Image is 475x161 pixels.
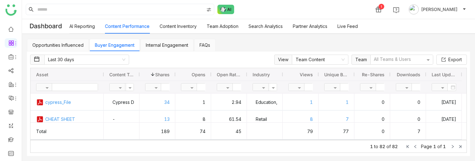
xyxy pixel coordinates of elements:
[206,7,211,12] img: search-type.svg
[432,94,456,110] gtmb-cell-renderer: [DATE]
[300,72,313,77] span: Views
[253,72,270,77] span: Industry
[146,42,188,48] a: Internal Engagement
[48,55,125,64] nz-select-item: Last 30 days
[288,123,313,140] div: 79
[432,111,456,127] gtmb-cell-renderer: [DATE]
[296,55,345,64] nz-select-item: Team Content
[396,123,420,140] div: 7
[22,19,69,34] div: Dashboard
[45,111,98,127] a: CHEAT SHEET
[324,72,349,77] span: Unique Buyer Views
[396,111,420,127] div: 0
[105,24,150,29] a: Content Performance
[436,55,467,65] button: Export
[370,144,373,149] span: 1
[145,123,170,140] div: 189
[393,7,399,13] img: help.svg
[360,94,385,110] div: 0
[396,94,420,110] div: 0
[256,94,280,110] div: Education,Transportation
[217,111,241,127] gtmb-cell-renderer: 61.54
[324,94,349,110] div: 1
[379,144,385,149] span: 82
[386,144,391,149] span: of
[217,5,234,14] img: ask-buddy-normal.svg
[160,24,197,29] a: Content Inventory
[432,72,456,77] span: Last Updated
[217,72,241,77] span: Open Rate (%)
[433,144,436,149] span: 1
[199,42,210,48] a: FAQs
[45,94,98,110] a: cypress_File
[36,94,98,110] div: cypress_File
[181,94,205,110] gtmb-cell-renderer: 1
[374,144,378,149] span: to
[288,94,313,110] div: 1
[181,123,205,140] gtmb-cell-renderer: 74
[437,144,442,149] span: of
[293,24,327,29] a: Partner Analytics
[109,72,134,77] span: Content Type
[217,94,241,110] gtmb-cell-renderer: 2.94
[421,6,457,13] span: [PERSON_NAME]
[32,42,84,48] a: Opportunities Influenced
[36,99,44,106] img: pdf.svg
[409,4,419,14] img: avatar
[207,24,238,29] a: Team Adoption
[362,72,385,77] span: Re-Shares
[36,111,98,127] div: CHEAT SHEET
[217,123,241,140] gtmb-cell-renderer: 45
[392,144,398,149] span: 82
[112,111,115,127] div: -
[145,111,170,127] div: 13
[443,144,446,149] span: 1
[192,72,205,77] span: Opens
[181,111,205,127] gtmb-cell-renderer: 8
[274,55,292,65] span: View
[355,57,367,62] span: Team
[407,4,467,14] button: [PERSON_NAME]
[248,24,283,29] a: Search Analytics
[36,115,44,123] img: pdf.svg
[288,111,313,127] div: 8
[379,4,384,9] div: 1
[155,72,170,77] span: Shares
[397,72,420,77] span: Downloads
[421,144,432,149] span: Page
[324,111,349,127] div: 7
[95,42,134,48] a: Buyer Engagement
[256,111,280,127] div: Retail
[337,24,358,29] a: Live Feed
[145,94,170,110] div: 34
[5,4,17,16] img: logo
[36,72,48,77] span: Asset
[112,94,156,110] div: Cypress Dont delete
[69,24,95,29] a: AI Reporting
[448,56,462,63] span: Export
[324,123,349,140] div: 77
[360,123,385,140] div: 0
[36,123,98,140] div: Total
[360,111,385,127] div: 0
